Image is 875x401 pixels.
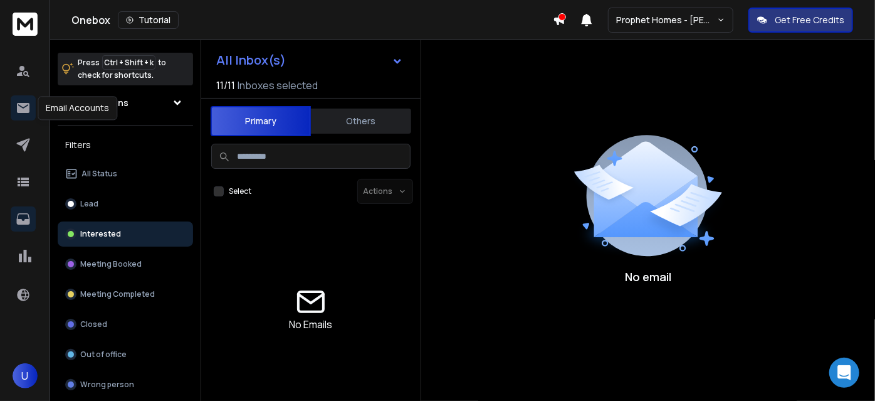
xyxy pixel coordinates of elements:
[625,268,671,286] p: No email
[58,90,193,115] button: All Campaigns
[80,350,127,360] p: Out of office
[206,48,413,73] button: All Inbox(s)
[211,106,311,136] button: Primary
[775,14,844,26] p: Get Free Credits
[80,380,134,390] p: Wrong person
[58,252,193,277] button: Meeting Booked
[58,342,193,367] button: Out of office
[238,78,318,93] h3: Inboxes selected
[58,282,193,307] button: Meeting Completed
[38,96,117,120] div: Email Accounts
[78,56,166,82] p: Press to check for shortcuts.
[829,358,859,388] div: Open Intercom Messenger
[58,312,193,337] button: Closed
[616,14,717,26] p: Prophet Homes - [PERSON_NAME]
[81,169,117,179] p: All Status
[58,191,193,217] button: Lead
[58,161,193,186] button: All Status
[58,222,193,247] button: Interested
[58,372,193,397] button: Wrong person
[80,199,98,209] p: Lead
[80,319,107,329] p: Closed
[80,289,155,299] p: Meeting Completed
[71,11,553,29] div: Onebox
[748,8,853,33] button: Get Free Credits
[290,317,333,332] p: No Emails
[216,54,286,67] h1: All Inbox(s)
[102,55,155,70] span: Ctrl + Shift + k
[118,11,179,29] button: Tutorial
[13,363,38,388] button: U
[216,78,235,93] span: 11 / 11
[80,229,121,239] p: Interested
[58,136,193,154] h3: Filters
[229,186,251,196] label: Select
[80,259,142,269] p: Meeting Booked
[311,107,411,135] button: Others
